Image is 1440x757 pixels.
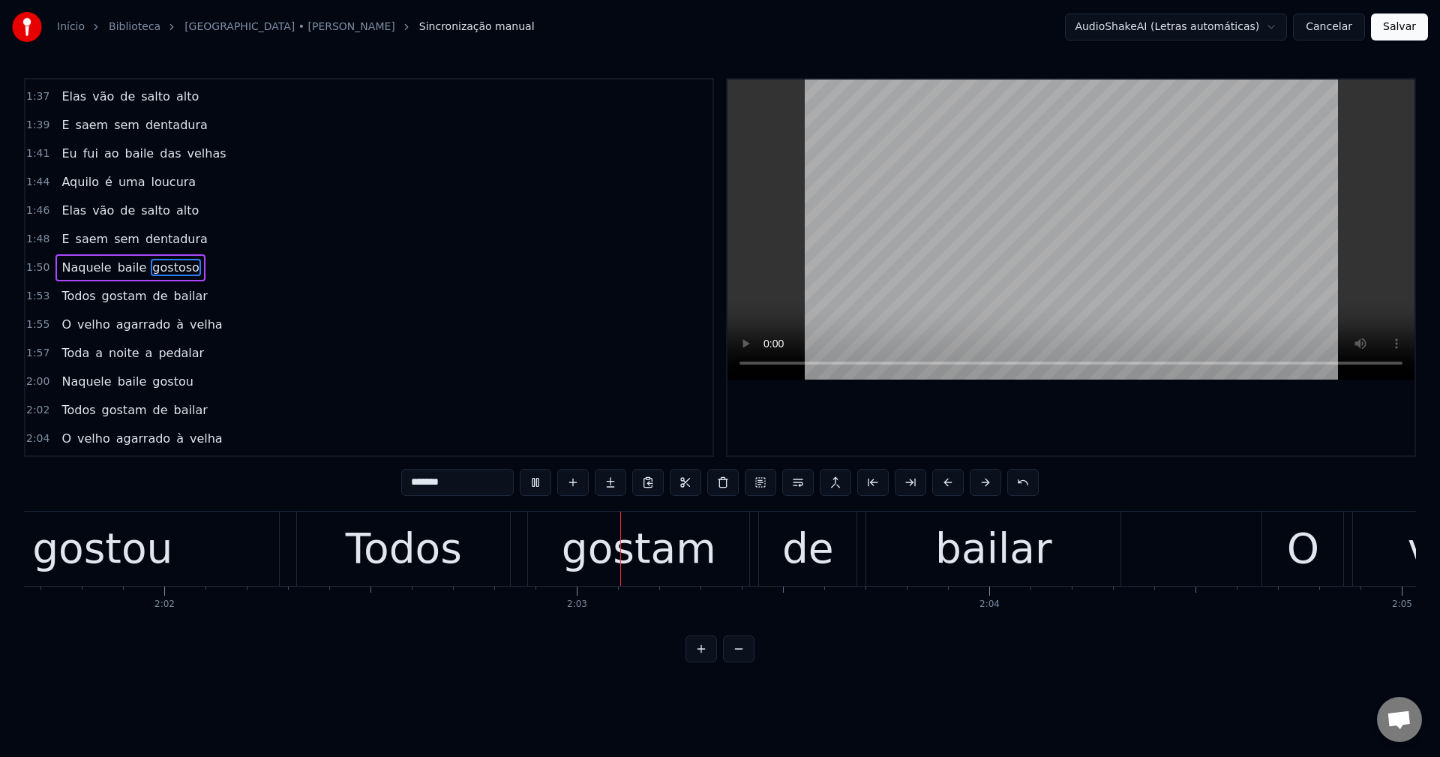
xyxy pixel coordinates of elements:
[60,230,70,248] span: E
[26,203,49,218] span: 1:46
[32,518,172,580] div: gostou
[26,403,49,418] span: 2:02
[144,230,209,248] span: dentadura
[139,202,172,219] span: salto
[175,316,185,333] span: à
[12,12,42,42] img: youka
[57,20,85,35] a: Início
[26,260,49,275] span: 1:50
[1293,14,1365,41] button: Cancelar
[172,287,209,305] span: bailar
[26,89,49,104] span: 1:37
[26,346,49,361] span: 1:57
[124,145,156,162] span: baile
[346,518,462,580] div: Todos
[184,20,395,35] a: [GEOGRAPHIC_DATA] • [PERSON_NAME]
[76,316,112,333] span: velho
[117,173,147,191] span: uma
[1371,14,1428,41] button: Salvar
[91,88,115,105] span: vão
[115,316,172,333] span: agarrado
[91,202,115,219] span: vão
[26,232,49,247] span: 1:48
[82,145,100,162] span: fui
[60,173,100,191] span: Aquilo
[118,202,136,219] span: de
[144,116,209,134] span: dentadura
[60,145,78,162] span: Eu
[57,20,535,35] nav: breadcrumb
[60,373,112,390] span: Naquele
[100,401,148,419] span: gostam
[158,145,182,162] span: das
[107,344,141,362] span: noite
[26,374,49,389] span: 2:00
[419,20,535,35] span: Sincronização manual
[567,599,587,611] div: 2:03
[154,599,175,611] div: 2:02
[935,518,1052,580] div: bailar
[175,88,200,105] span: alto
[172,401,209,419] span: bailar
[103,145,121,162] span: ao
[60,316,73,333] span: O
[109,20,160,35] a: Biblioteca
[139,88,172,105] span: salto
[26,146,49,161] span: 1:41
[175,202,200,219] span: alto
[1392,599,1412,611] div: 2:05
[151,401,169,419] span: de
[115,430,172,447] span: agarrado
[979,599,1000,611] div: 2:04
[1377,697,1422,742] a: Open chat
[60,202,88,219] span: Elas
[26,289,49,304] span: 1:53
[188,316,224,333] span: velha
[144,344,154,362] span: a
[60,116,70,134] span: E
[151,373,194,390] span: gostou
[60,259,112,276] span: Naquele
[76,430,112,447] span: velho
[100,287,148,305] span: gostam
[60,430,73,447] span: O
[151,287,169,305] span: de
[74,230,110,248] span: saem
[782,518,834,580] div: de
[149,173,197,191] span: loucura
[1287,518,1319,580] div: O
[26,118,49,133] span: 1:39
[562,518,716,580] div: gostam
[118,88,136,105] span: de
[60,401,97,419] span: Todos
[112,230,141,248] span: sem
[112,116,141,134] span: sem
[157,344,205,362] span: pedalar
[188,430,224,447] span: velha
[116,373,148,390] span: baile
[60,287,97,305] span: Todos
[116,259,148,276] span: baile
[60,88,88,105] span: Elas
[26,175,49,190] span: 1:44
[103,173,114,191] span: é
[151,259,200,276] span: gostoso
[186,145,228,162] span: velhas
[60,344,91,362] span: Toda
[26,317,49,332] span: 1:55
[175,430,185,447] span: à
[94,344,104,362] span: a
[74,116,110,134] span: saem
[26,431,49,446] span: 2:04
